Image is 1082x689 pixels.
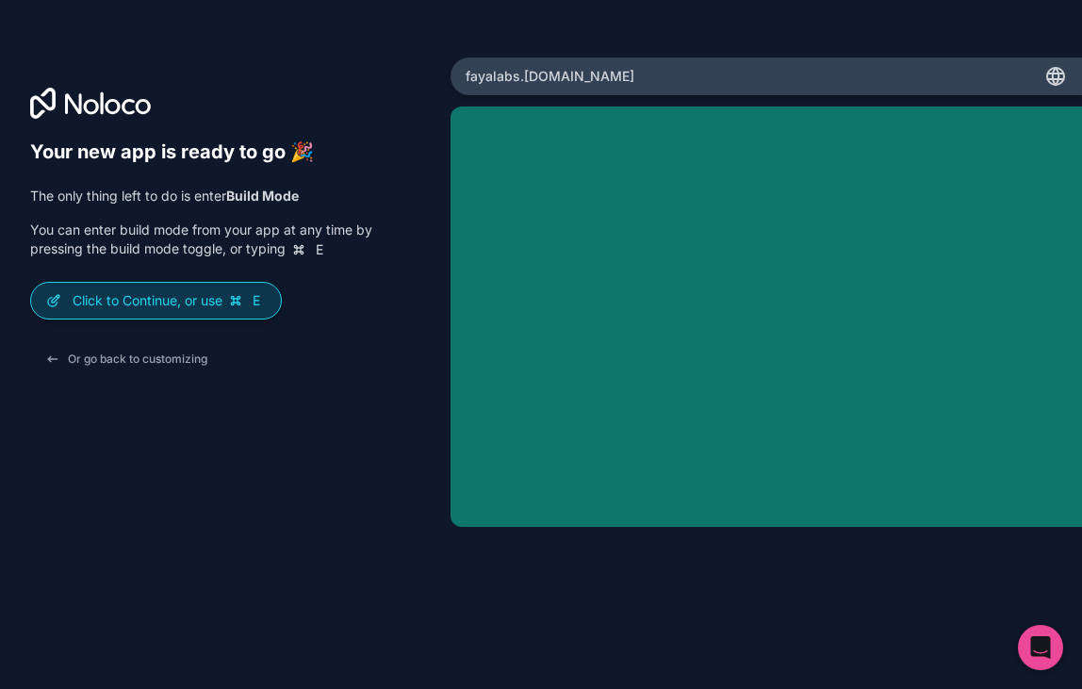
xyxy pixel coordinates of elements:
p: The only thing left to do is enter [30,187,420,205]
button: Or go back to customizing [30,342,222,376]
span: fayalabs .[DOMAIN_NAME] [466,67,634,86]
p: You can enter build mode from your app at any time by pressing the build mode toggle, or typing [30,221,420,259]
p: Click to Continue, or use [73,291,266,310]
strong: Build Mode [226,188,299,204]
div: Open Intercom Messenger [1018,625,1063,670]
h6: Your new app is ready to go 🎉 [30,140,420,164]
span: E [312,242,327,257]
span: E [249,293,264,308]
iframe: App Preview [451,107,1082,527]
